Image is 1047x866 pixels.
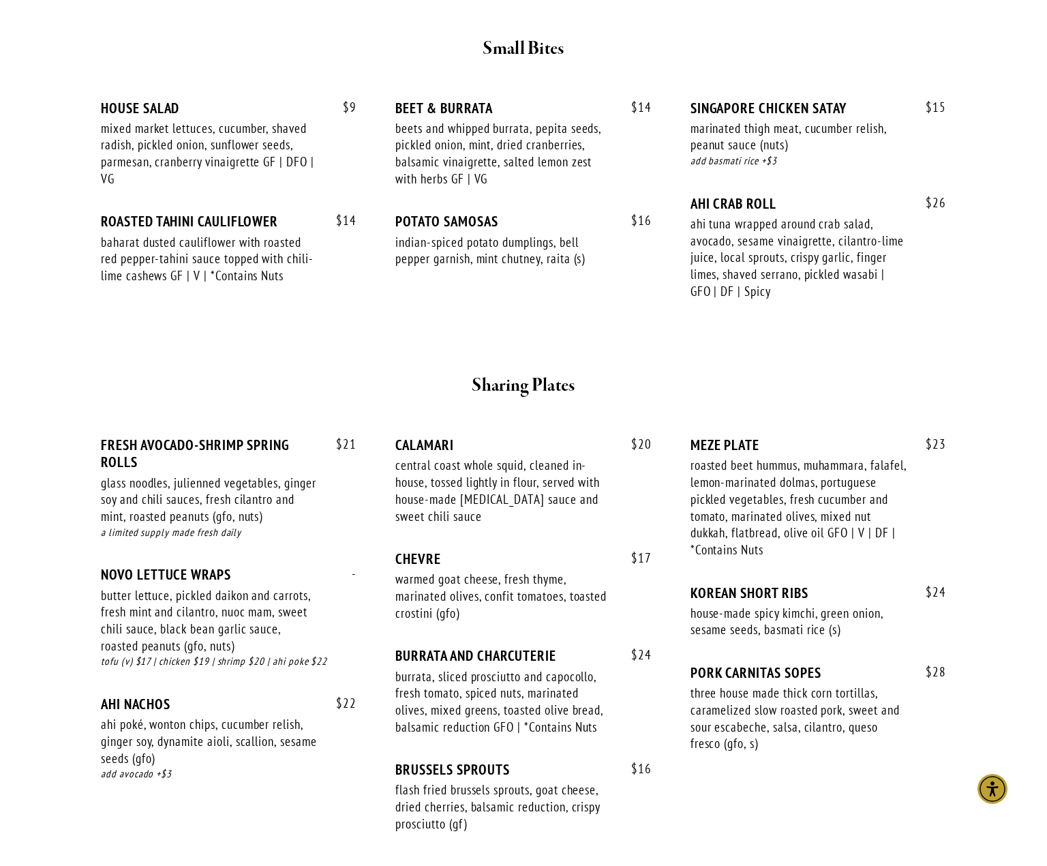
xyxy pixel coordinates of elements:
[631,212,638,228] span: $
[101,234,318,284] div: baharat dusted cauliflower with roasted red pepper-tahini sauce topped with chili-lime cashews GF...
[101,100,356,117] div: HOUSE SALAD
[926,99,932,115] span: $
[395,647,651,664] div: BURRATA AND CHARCUTERIE
[631,436,638,452] span: $
[912,584,946,600] span: 24
[101,766,356,782] div: add avocado +$3
[977,774,1007,804] div: Accessibility Menu
[101,716,318,766] div: ahi poké, wonton chips, cucumber relish, ginger soy, dynamite aioli, scallion, sesame seeds (gfo)
[912,436,946,452] span: 23
[395,100,651,117] div: BEET & BURRATA
[101,566,356,583] div: NOVO LETTUCE WRAPS
[618,550,652,566] span: 17
[618,436,652,452] span: 20
[338,566,356,582] span: -
[343,99,350,115] span: $
[691,685,907,752] div: three house made thick corn tortillas, caramelized slow roasted pork, sweet and sour escabeche, s...
[322,436,356,452] span: 21
[395,234,612,267] div: indian-spiced potato dumplings, bell pepper garnish, mint chutney, raita (s)
[631,646,638,663] span: $
[101,696,356,713] div: AHI NACHOS
[395,761,651,778] div: BRUSSELS SPROUTS
[395,120,612,188] div: beets and whipped burrata, pepita seeds, pickled onion, mint, dried cranberries, balsamic vinaigr...
[691,195,946,212] div: AHI CRAB ROLL
[336,212,343,228] span: $
[395,668,612,736] div: burrata, sliced prosciutto and capocollo, fresh tomato, spiced nuts, marinated olives, mixed gree...
[618,213,652,228] span: 16
[395,781,612,832] div: flash fried brussels sprouts, goat cheese, dried cherries, balsamic reduction, crispy prosciutto ...
[618,761,652,777] span: 16
[395,436,651,453] div: CALAMARI
[926,584,932,600] span: $
[691,436,946,453] div: MEZE PLATE
[691,215,907,300] div: ahi tuna wrapped around crab salad, avocado, sesame vinaigrette, cilantro-lime juice, local sprou...
[472,374,575,398] strong: Sharing Plates
[691,605,907,638] div: house-made spicy kimchi, green onion, sesame seeds, basmati rice (s)
[101,213,356,230] div: ROASTED TAHINI CAULIFLOWER
[926,194,932,211] span: $
[101,475,318,525] div: glass noodles, julienned vegetables, ginger soy and chili sauces, fresh cilantro and mint, roaste...
[395,213,651,230] div: POTATO SAMOSAS
[912,100,946,115] span: 15
[926,663,932,680] span: $
[101,654,356,670] div: tofu (v) $17 | chicken $19 | shrimp $20 | ahi poke $22
[395,550,651,567] div: CHEVRE
[101,436,356,471] div: FRESH AVOCADO-SHRIMP SPRING ROLLS
[691,100,946,117] div: SINGAPORE CHICKEN SATAY
[631,760,638,777] span: $
[101,587,318,655] div: butter lettuce, pickled daikon and carrots, fresh mint and cilantro, nuoc mam, sweet chili sauce,...
[395,571,612,621] div: warmed goat cheese, fresh thyme, marinated olives, confit tomatoes, toasted crostini (gfo)
[912,664,946,680] span: 28
[691,120,907,153] div: marinated thigh meat, cucumber relish, peanut sauce (nuts)
[691,664,946,681] div: PORK CARNITAS SOPES
[691,584,946,601] div: KOREAN SHORT RIBS
[483,37,564,61] strong: Small Bites
[691,457,907,558] div: roasted beet hummus, muhammara, falafel, lemon-marinated dolmas, portuguese pickled vegetables, f...
[322,696,356,711] span: 22
[336,695,343,711] span: $
[101,525,356,541] div: a limited supply made fresh daily
[329,100,356,115] span: 9
[101,120,318,188] div: mixed market lettuces, cucumber, shaved radish, pickled onion, sunflower seeds, parmesan, cranber...
[618,647,652,663] span: 24
[618,100,652,115] span: 14
[912,195,946,211] span: 26
[691,153,946,169] div: add basmati rice +$3
[336,436,343,452] span: $
[395,457,612,524] div: central coast whole squid, cleaned in-house, tossed lightly in flour, served with house-made [MED...
[322,213,356,228] span: 14
[631,550,638,566] span: $
[631,99,638,115] span: $
[926,436,932,452] span: $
